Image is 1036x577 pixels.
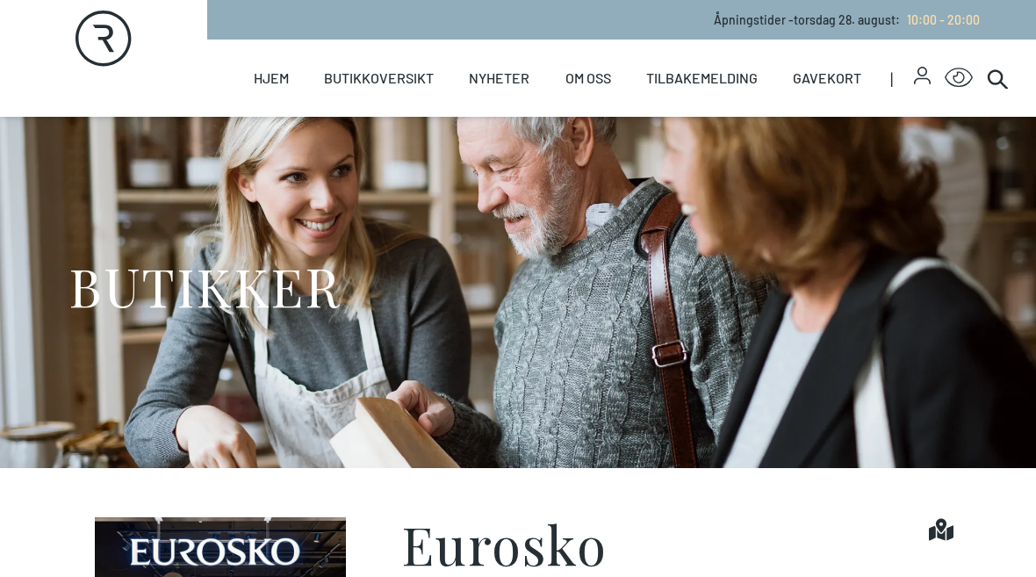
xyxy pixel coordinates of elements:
span: 10:00 - 20:00 [907,12,980,27]
a: Nyheter [469,40,529,117]
a: Om oss [565,40,611,117]
a: 10:00 - 20:00 [900,12,980,27]
button: Open Accessibility Menu [945,64,973,92]
a: Tilbakemelding [646,40,758,117]
p: Åpningstider - torsdag 28. august : [714,11,980,29]
span: | [890,40,914,117]
a: Gavekort [793,40,861,117]
a: Butikkoversikt [324,40,434,117]
h1: Eurosko [401,517,608,570]
a: Hjem [254,40,289,117]
h1: BUTIKKER [68,253,340,319]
